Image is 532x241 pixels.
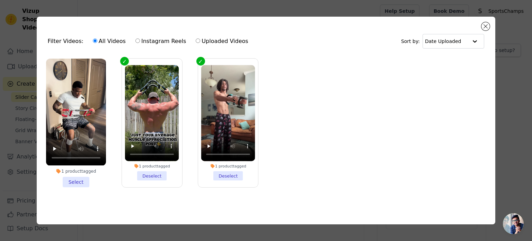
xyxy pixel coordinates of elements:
button: Close modal [481,22,490,31]
div: 1 product tagged [201,164,255,169]
label: All Videos [92,37,126,46]
label: Uploaded Videos [195,37,248,46]
div: Sort by: [401,34,485,49]
div: 1 product tagged [46,169,106,174]
label: Instagram Reels [135,37,186,46]
div: 1 product tagged [125,164,179,169]
div: Filter Videos: [48,33,252,49]
a: Open chat [503,213,524,234]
